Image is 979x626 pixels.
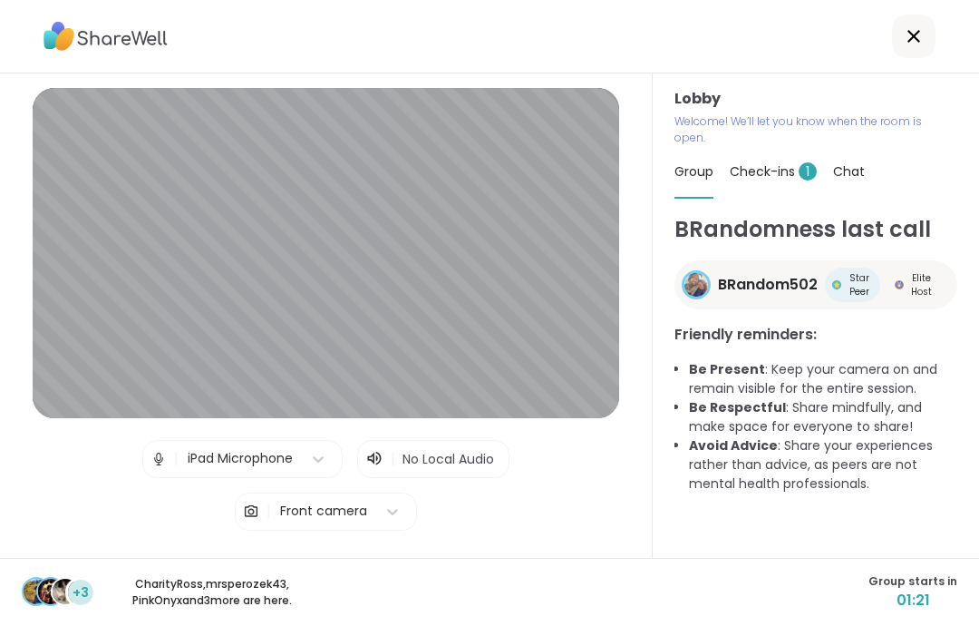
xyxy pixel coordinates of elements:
[44,15,168,57] img: ShareWell Logo
[225,545,428,583] button: Test speaker and microphone
[689,398,786,416] b: Be Respectful
[868,590,957,611] span: 01:21
[689,436,957,494] li: : Share your experiences rather than advice, as peers are not mental health professionals.
[674,113,935,146] p: Welcome! We’ll let you know when the room is open.
[895,280,904,289] img: Elite Host
[232,556,421,572] span: Test speaker and microphone
[674,260,957,309] a: BRandom502BRandom502Star PeerStar PeerElite HostElite Host
[718,274,818,296] span: BRandom502
[402,450,494,468] span: No Local Audio
[868,573,957,590] span: Group starts in
[845,271,873,298] span: Star Peer
[243,494,259,530] img: Camera
[150,441,167,477] img: Microphone
[689,436,778,455] b: Avoid Advice
[174,441,179,477] span: |
[280,502,367,521] div: Front camera
[391,448,395,470] span: |
[684,273,708,297] img: BRandom502
[689,398,957,436] li: : Share mindfully, and make space for everyone to share!
[674,324,957,346] h3: Friendly reminders:
[53,579,78,604] img: PinkOnyx
[689,360,765,378] b: Be Present
[833,162,865,181] span: Chat
[674,162,713,181] span: Group
[267,494,271,530] span: |
[689,360,957,398] li: : Keep your camera on and remain visible for the entire session.
[24,579,49,604] img: CharityRoss
[799,162,817,181] span: 1
[38,579,63,604] img: mrsperozek43
[832,280,841,289] img: Star Peer
[674,213,957,246] h1: BRandomness last call
[907,271,935,298] span: Elite Host
[674,88,957,110] h3: Lobby
[73,583,89,602] span: +3
[188,449,293,468] div: iPad Microphone
[730,162,817,181] span: Check-ins
[111,576,314,609] p: CharityRoss , mrsperozek43 , PinkOnyx and 3 more are here.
